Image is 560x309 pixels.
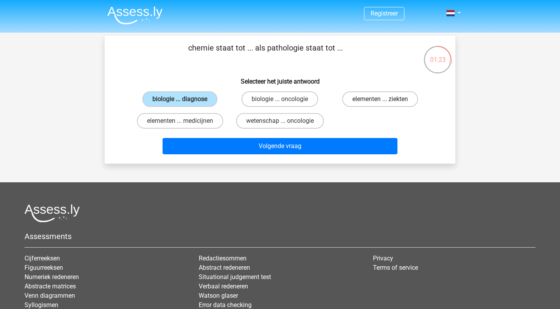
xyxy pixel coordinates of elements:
[241,91,318,107] label: biologie ... oncologie
[342,91,418,107] label: elementen ... ziekten
[107,6,163,24] img: Assessly
[24,204,80,222] img: Assessly logo
[423,45,452,65] div: 01:23
[373,264,418,271] a: Terms of service
[24,292,75,299] a: Venn diagrammen
[24,264,63,271] a: Figuurreeksen
[24,232,535,241] h5: Assessments
[117,42,414,65] p: chemie staat tot ... als pathologie staat tot ...
[24,283,76,290] a: Abstracte matrices
[371,10,398,17] a: Registreer
[199,264,250,271] a: Abstract redeneren
[24,301,58,309] a: Syllogismen
[117,72,443,85] h6: Selecteer het juiste antwoord
[24,273,79,281] a: Numeriek redeneren
[137,113,223,129] label: elementen ... medicijnen
[199,292,238,299] a: Watson glaser
[163,138,398,154] button: Volgende vraag
[236,113,324,129] label: wetenschap ... oncologie
[199,255,247,262] a: Redactiesommen
[24,255,60,262] a: Cijferreeksen
[142,91,217,107] label: biologie ... diagnose
[199,301,252,309] a: Error data checking
[199,273,271,281] a: Situational judgement test
[373,255,393,262] a: Privacy
[199,283,248,290] a: Verbaal redeneren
